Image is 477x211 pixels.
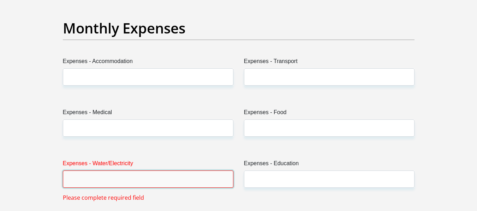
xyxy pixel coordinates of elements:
input: Expenses - Food [244,119,415,137]
h2: Monthly Expenses [63,20,415,37]
input: Expenses - Transport [244,68,415,86]
label: Expenses - Medical [63,108,233,119]
label: Expenses - Water/Electricity [63,159,233,170]
label: Expenses - Accommodation [63,57,233,68]
span: Please complete required field [63,193,144,202]
input: Expenses - Medical [63,119,233,137]
input: Expenses - Education [244,170,415,188]
input: Expenses - Accommodation [63,68,233,86]
label: Expenses - Education [244,159,415,170]
label: Expenses - Transport [244,57,415,68]
label: Expenses - Food [244,108,415,119]
input: Expenses - Water/Electricity [63,170,233,188]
